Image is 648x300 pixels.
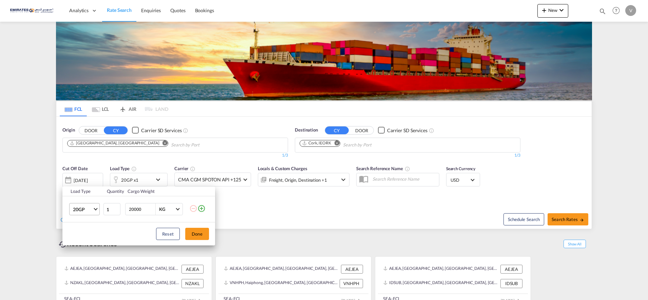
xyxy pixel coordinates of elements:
span: 20GP [73,206,93,213]
th: Load Type [62,186,103,196]
button: Done [185,228,209,240]
md-icon: icon-minus-circle-outline [189,204,197,213]
th: Quantity [103,186,124,196]
input: Qty [103,203,120,215]
md-icon: icon-plus-circle-outline [197,204,206,213]
div: Cargo Weight [128,188,185,194]
div: KG [159,206,165,212]
md-select: Choose: 20GP [69,203,100,215]
input: Enter Weight [128,203,155,215]
button: Reset [156,228,180,240]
